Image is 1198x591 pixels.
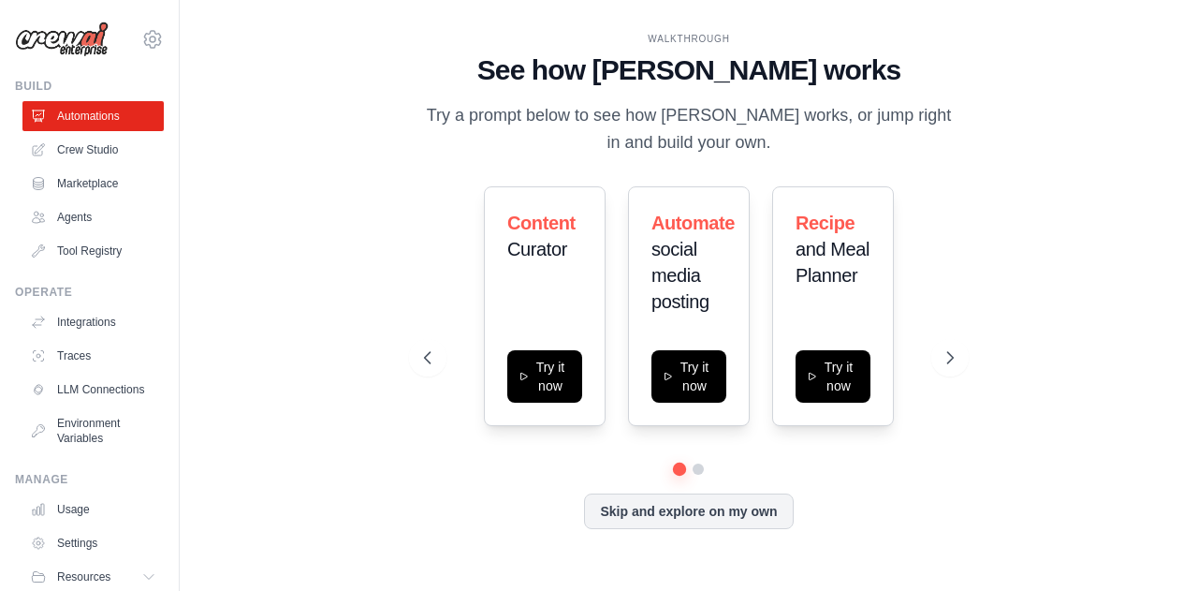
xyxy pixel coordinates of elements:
[22,341,164,371] a: Traces
[15,472,164,487] div: Manage
[796,239,869,286] span: and Meal Planner
[22,202,164,232] a: Agents
[22,101,164,131] a: Automations
[57,569,110,584] span: Resources
[22,375,164,405] a: LLM Connections
[15,79,164,94] div: Build
[22,169,164,199] a: Marketplace
[22,408,164,453] a: Environment Variables
[22,528,164,558] a: Settings
[796,350,870,403] button: Try it now
[424,32,954,46] div: WALKTHROUGH
[507,239,567,259] span: Curator
[22,236,164,266] a: Tool Registry
[584,494,793,529] button: Skip and explore on my own
[15,285,164,300] div: Operate
[507,350,582,403] button: Try it now
[22,495,164,525] a: Usage
[796,213,855,233] span: Recipe
[651,213,735,233] span: Automate
[22,135,164,165] a: Crew Studio
[507,213,576,233] span: Content
[22,307,164,337] a: Integrations
[15,22,109,57] img: Logo
[651,239,709,312] span: social media posting
[424,53,954,87] h1: See how [PERSON_NAME] works
[424,102,954,157] p: Try a prompt below to see how [PERSON_NAME] works, or jump right in and build your own.
[651,350,726,403] button: Try it now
